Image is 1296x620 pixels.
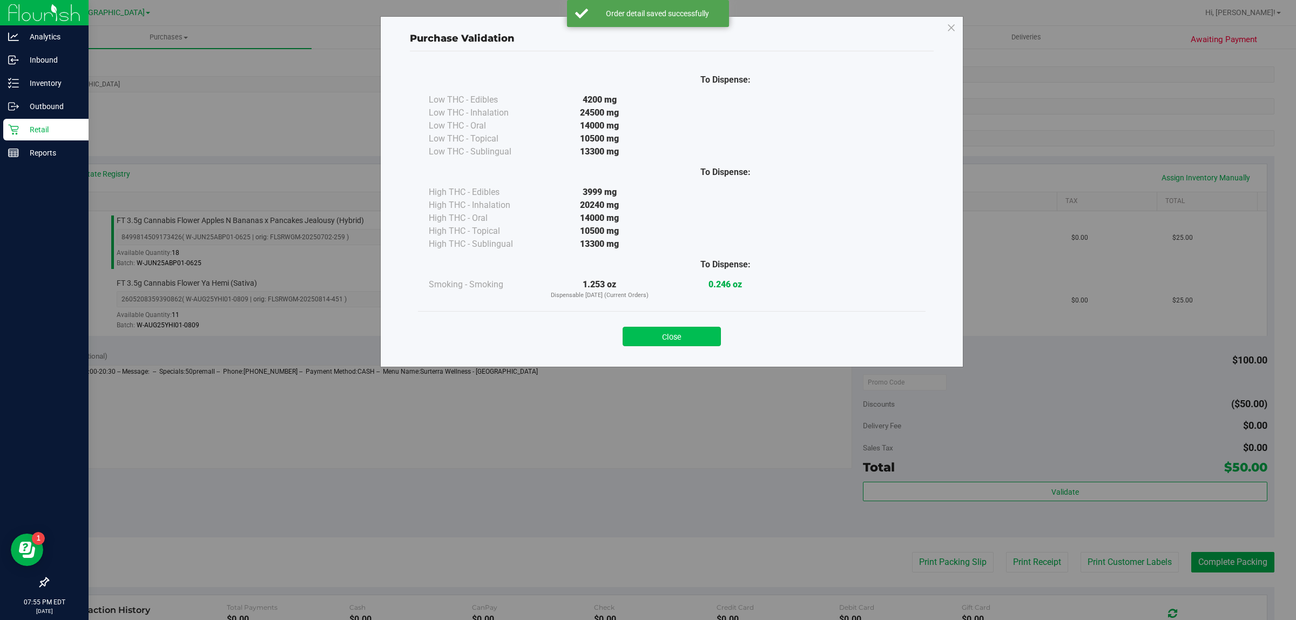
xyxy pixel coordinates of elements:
div: To Dispense: [663,258,788,271]
div: 14000 mg [537,119,663,132]
inline-svg: Inventory [8,78,19,89]
div: Order detail saved successfully [594,8,721,19]
div: 10500 mg [537,132,663,145]
inline-svg: Inbound [8,55,19,65]
div: 1.253 oz [537,278,663,300]
div: High THC - Edibles [429,186,537,199]
div: 24500 mg [537,106,663,119]
p: Dispensable [DATE] (Current Orders) [537,291,663,300]
p: Inventory [19,77,84,90]
div: 20240 mg [537,199,663,212]
inline-svg: Reports [8,147,19,158]
p: 07:55 PM EDT [5,597,84,607]
div: To Dispense: [663,166,788,179]
p: Outbound [19,100,84,113]
div: High THC - Oral [429,212,537,225]
div: High THC - Topical [429,225,537,238]
inline-svg: Analytics [8,31,19,42]
div: 13300 mg [537,238,663,251]
p: Inbound [19,53,84,66]
p: [DATE] [5,607,84,615]
div: 4200 mg [537,93,663,106]
div: To Dispense: [663,73,788,86]
p: Retail [19,123,84,136]
p: Reports [19,146,84,159]
strong: 0.246 oz [708,279,742,289]
div: Low THC - Sublingual [429,145,537,158]
div: Low THC - Inhalation [429,106,537,119]
div: 13300 mg [537,145,663,158]
div: Low THC - Oral [429,119,537,132]
div: Low THC - Topical [429,132,537,145]
iframe: Resource center unread badge [32,532,45,545]
div: Low THC - Edibles [429,93,537,106]
div: High THC - Inhalation [429,199,537,212]
div: Smoking - Smoking [429,278,537,291]
inline-svg: Retail [8,124,19,135]
div: 3999 mg [537,186,663,199]
div: 14000 mg [537,212,663,225]
div: High THC - Sublingual [429,238,537,251]
button: Close [623,327,721,346]
p: Analytics [19,30,84,43]
div: 10500 mg [537,225,663,238]
inline-svg: Outbound [8,101,19,112]
iframe: Resource center [11,534,43,566]
span: Purchase Validation [410,32,515,44]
